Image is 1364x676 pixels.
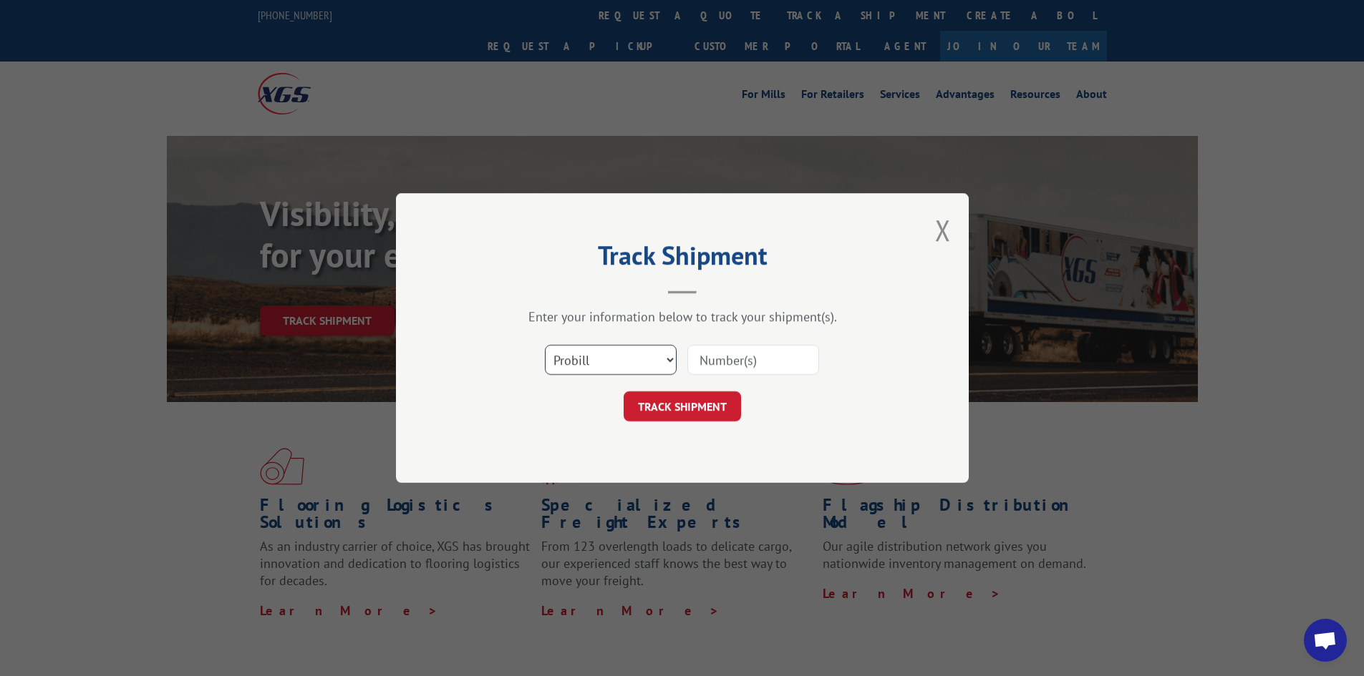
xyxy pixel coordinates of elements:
[468,308,897,325] div: Enter your information below to track your shipment(s).
[1304,619,1347,662] div: Open chat
[935,211,951,249] button: Close modal
[687,345,819,375] input: Number(s)
[624,391,741,421] button: TRACK SHIPMENT
[468,245,897,273] h2: Track Shipment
